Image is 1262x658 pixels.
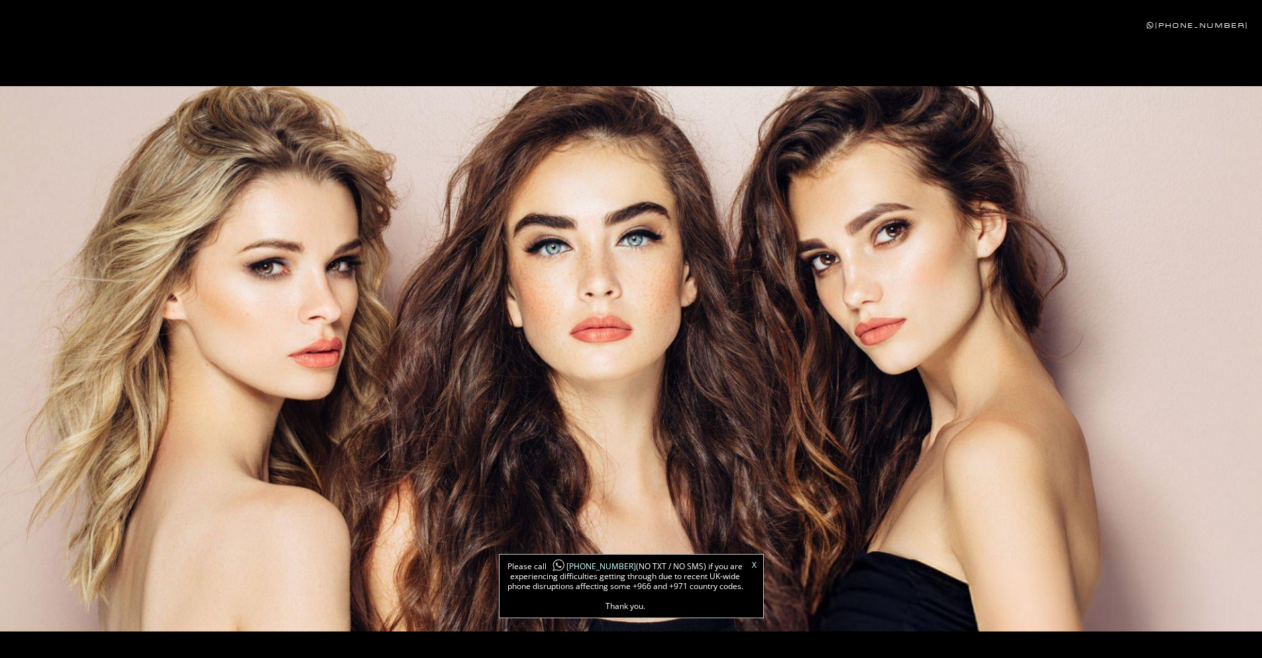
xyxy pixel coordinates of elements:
[1147,21,1249,30] a: [PHONE_NUMBER]
[547,561,636,572] a: [PHONE_NUMBER]
[13,8,101,15] div: Local Time 1:57 PM
[1146,8,1249,17] a: [PHONE_NUMBER]
[506,561,745,611] span: Please call (NO TXT / NO SMS) if you are experiencing difficulties getting through due to recent ...
[752,561,757,569] a: X
[552,559,565,573] img: whatsapp-icon1.png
